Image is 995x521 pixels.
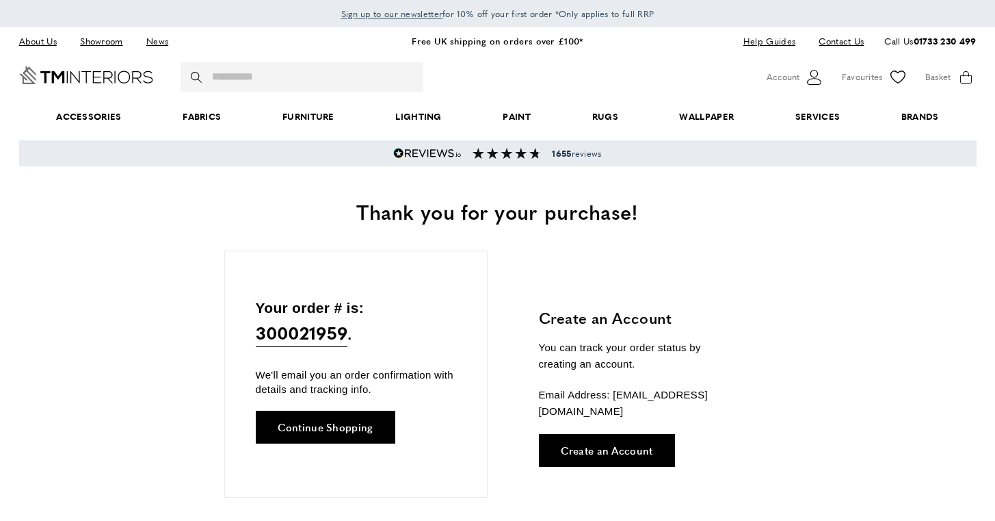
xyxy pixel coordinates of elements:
a: Furniture [252,96,364,138]
a: Wallpaper [649,96,765,138]
a: Brands [871,96,969,138]
a: Go to Home page [19,66,153,84]
button: Search [191,62,204,92]
a: Lighting [365,96,473,138]
span: Create an Account [561,445,653,455]
a: Sign up to our newsletter [341,7,443,21]
strong: 1655 [552,147,571,160]
span: Sign up to our newsletter [341,8,443,20]
p: You can track your order status by creating an account. [539,340,741,372]
p: Call Us [884,34,976,49]
a: Paint [473,96,561,138]
span: Account [767,70,799,84]
a: Create an Account [539,434,675,467]
a: Contact Us [808,32,864,51]
p: We'll email you an order confirmation with details and tracking info. [256,368,456,396]
span: 300021959 [256,319,348,347]
a: News [136,32,178,51]
h3: Create an Account [539,307,741,329]
span: for 10% off your first order *Only applies to full RRP [341,8,654,20]
span: Favourites [842,70,883,84]
span: Thank you for your purchase! [356,196,638,226]
a: Services [765,96,871,138]
span: reviews [552,148,601,159]
a: Favourites [842,67,908,88]
a: Help Guides [733,32,806,51]
p: Email Address: [EMAIL_ADDRESS][DOMAIN_NAME] [539,387,741,420]
a: Showroom [70,32,133,51]
a: About Us [19,32,67,51]
span: Continue Shopping [278,422,373,432]
p: Your order # is: . [256,296,456,348]
span: Accessories [25,96,152,138]
a: Continue Shopping [256,411,395,444]
a: Rugs [561,96,649,138]
a: 01733 230 499 [914,34,977,47]
a: Free UK shipping on orders over £100* [412,34,583,47]
img: Reviews section [473,148,541,159]
a: Fabrics [152,96,252,138]
img: Reviews.io 5 stars [393,148,462,159]
button: Customer Account [767,67,825,88]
